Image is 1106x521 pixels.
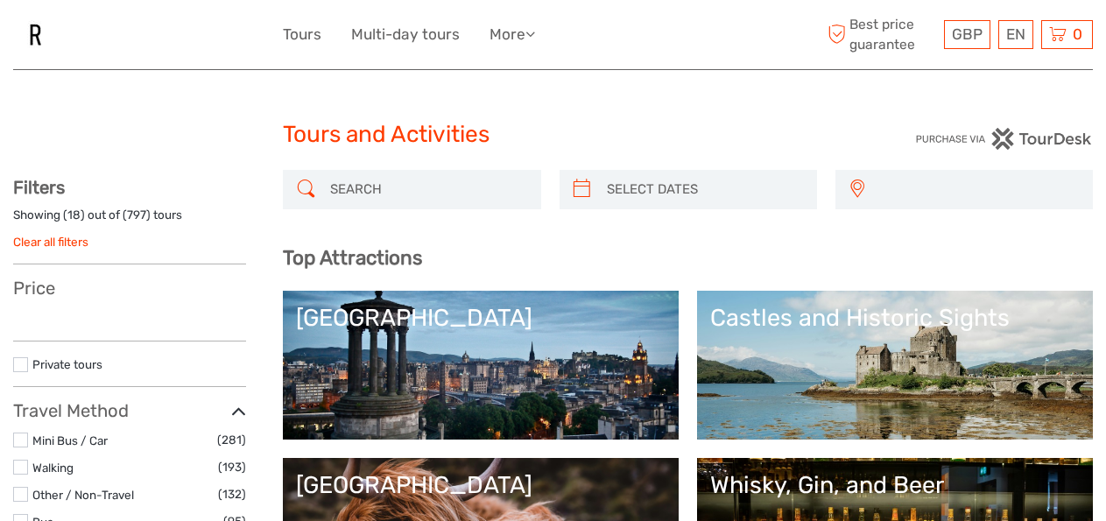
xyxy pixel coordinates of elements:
img: PurchaseViaTourDesk.png [915,128,1093,150]
h1: Tours and Activities [283,121,823,149]
b: Top Attractions [283,246,422,270]
input: SEARCH [323,174,532,205]
a: Castles and Historic Sights [710,304,1080,426]
div: Showing ( ) out of ( ) tours [13,207,246,234]
a: Private tours [32,357,102,371]
span: (193) [218,457,246,477]
div: Whisky, Gin, and Beer [710,471,1080,499]
span: GBP [952,25,983,43]
div: [GEOGRAPHIC_DATA] [296,304,666,332]
span: (132) [218,484,246,504]
div: EN [998,20,1033,49]
label: 797 [127,207,146,223]
h3: Travel Method [13,400,246,421]
input: SELECT DATES [600,174,808,205]
a: More [490,22,535,47]
a: Mini Bus / Car [32,433,108,447]
a: Other / Non-Travel [32,488,134,502]
span: Best price guarantee [823,15,940,53]
a: Multi-day tours [351,22,460,47]
div: Castles and Historic Sights [710,304,1080,332]
a: [GEOGRAPHIC_DATA] [296,304,666,426]
span: 0 [1070,25,1085,43]
a: Clear all filters [13,235,88,249]
div: [GEOGRAPHIC_DATA] [296,471,666,499]
a: Walking [32,461,74,475]
strong: Filters [13,177,65,198]
a: Tours [283,22,321,47]
span: (281) [217,430,246,450]
img: Revolver Hostel [13,13,56,56]
label: 18 [67,207,81,223]
h3: Price [13,278,246,299]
